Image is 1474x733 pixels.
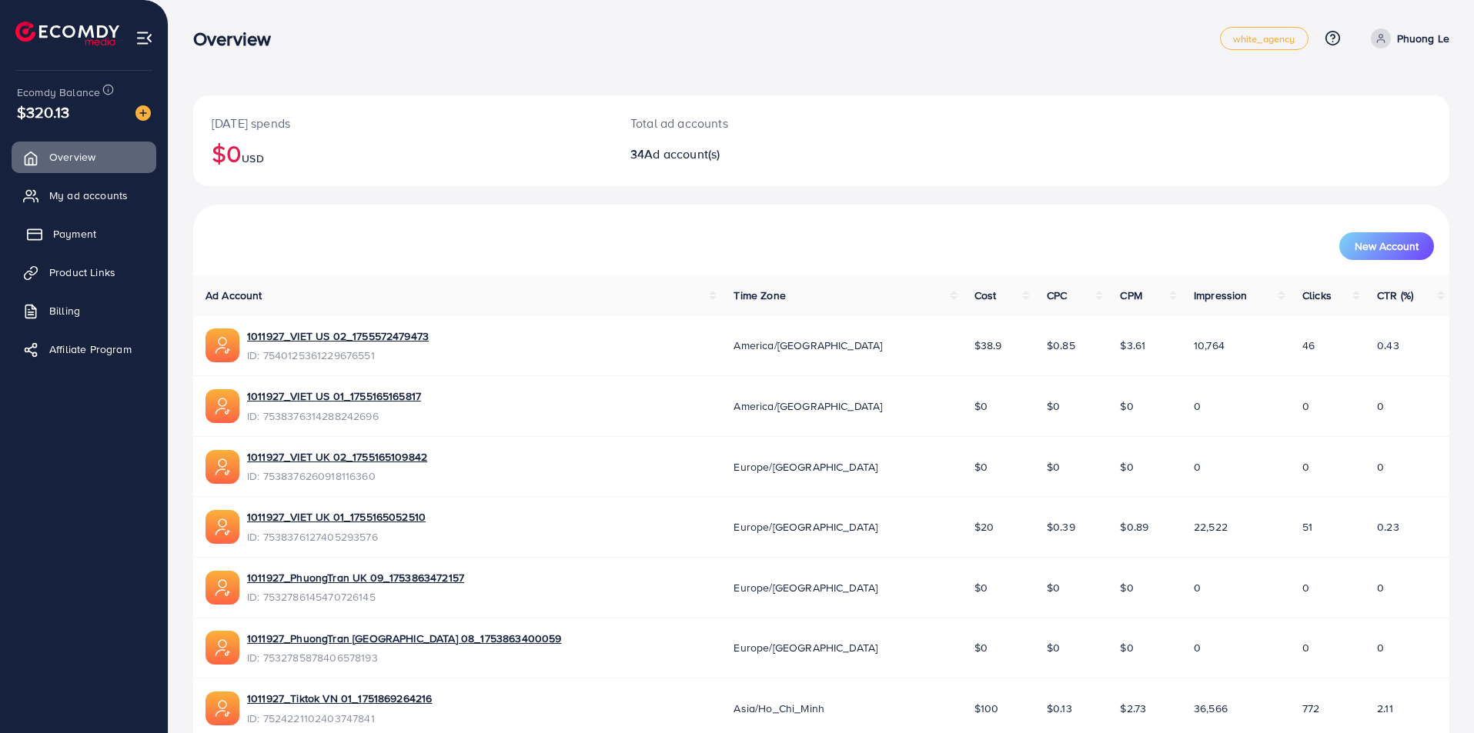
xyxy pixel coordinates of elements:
[1302,288,1332,303] span: Clicks
[630,114,907,132] p: Total ad accounts
[974,640,988,655] span: $0
[1047,338,1075,353] span: $0.85
[247,388,421,404] a: 1011927_VIET US 01_1755165165817
[1377,519,1399,535] span: 0.23
[734,338,882,353] span: America/[GEOGRAPHIC_DATA]
[1397,29,1449,48] p: Phuong Le
[1047,640,1060,655] span: $0
[974,701,999,716] span: $100
[247,509,426,525] a: 1011927_VIET UK 01_1755165052510
[974,398,988,414] span: $0
[1120,519,1148,535] span: $0.89
[15,22,119,45] img: logo
[49,342,132,357] span: Affiliate Program
[1365,28,1449,48] a: Phuong Le
[193,28,283,50] h3: Overview
[974,580,988,595] span: $0
[1302,398,1309,414] span: 0
[12,295,156,326] a: Billing
[1302,459,1309,475] span: 0
[1355,241,1419,252] span: New Account
[734,640,877,655] span: Europe/[GEOGRAPHIC_DATA]
[12,257,156,288] a: Product Links
[49,265,115,280] span: Product Links
[1377,459,1384,475] span: 0
[247,408,421,424] span: ID: 7538376314288242696
[206,450,239,484] img: ic-ads-acc.e4c84228.svg
[1302,338,1315,353] span: 46
[1194,459,1201,475] span: 0
[212,138,593,168] h2: $0
[630,147,907,162] h2: 34
[206,328,239,362] img: ic-ads-acc.e4c84228.svg
[247,691,432,706] a: 1011927_Tiktok VN 01_1751869264216
[1120,398,1133,414] span: $0
[734,459,877,475] span: Europe/[GEOGRAPHIC_DATA]
[1233,34,1295,44] span: white_agency
[1047,580,1060,595] span: $0
[135,105,151,121] img: image
[247,711,432,726] span: ID: 7524221102403747841
[1377,640,1384,655] span: 0
[1339,232,1434,260] button: New Account
[974,459,988,475] span: $0
[1377,398,1384,414] span: 0
[49,303,80,318] span: Billing
[1194,288,1248,303] span: Impression
[734,701,824,716] span: Asia/Ho_Chi_Minh
[644,145,720,162] span: Ad account(s)
[49,188,128,203] span: My ad accounts
[212,114,593,132] p: [DATE] spends
[1047,398,1060,414] span: $0
[247,348,429,363] span: ID: 7540125361229676551
[734,398,882,414] span: America/[GEOGRAPHIC_DATA]
[1377,338,1399,353] span: 0.43
[247,449,427,465] a: 1011927_VIET UK 02_1755165109842
[1120,459,1133,475] span: $0
[206,389,239,423] img: ic-ads-acc.e4c84228.svg
[1194,580,1201,595] span: 0
[1194,338,1225,353] span: 10,764
[1194,398,1201,414] span: 0
[12,142,156,172] a: Overview
[206,571,239,605] img: ic-ads-acc.e4c84228.svg
[1120,701,1146,716] span: $2.73
[1120,640,1133,655] span: $0
[12,334,156,365] a: Affiliate Program
[1047,701,1072,716] span: $0.13
[1120,580,1133,595] span: $0
[1120,288,1141,303] span: CPM
[1220,27,1309,50] a: white_agency
[247,650,561,665] span: ID: 7532785878406578193
[1047,288,1067,303] span: CPC
[206,691,239,725] img: ic-ads-acc.e4c84228.svg
[247,328,429,344] a: 1011927_VIET US 02_1755572479473
[734,519,877,535] span: Europe/[GEOGRAPHIC_DATA]
[206,631,239,665] img: ic-ads-acc.e4c84228.svg
[974,519,994,535] span: $20
[734,580,877,595] span: Europe/[GEOGRAPHIC_DATA]
[1377,580,1384,595] span: 0
[12,180,156,211] a: My ad accounts
[247,631,561,646] a: 1011927_PhuongTran [GEOGRAPHIC_DATA] 08_1753863400059
[247,468,427,484] span: ID: 7538376260918116360
[242,151,263,166] span: USD
[49,149,95,165] span: Overview
[17,85,100,100] span: Ecomdy Balance
[1302,640,1309,655] span: 0
[1047,519,1075,535] span: $0.39
[1194,701,1228,716] span: 36,566
[1302,580,1309,595] span: 0
[1377,701,1393,716] span: 2.11
[17,101,69,123] span: $320.13
[1302,519,1312,535] span: 51
[1194,519,1228,535] span: 22,522
[247,529,426,545] span: ID: 7538376127405293576
[53,226,96,242] span: Payment
[12,218,156,249] a: Payment
[206,510,239,544] img: ic-ads-acc.e4c84228.svg
[1120,338,1145,353] span: $3.61
[734,288,785,303] span: Time Zone
[206,288,262,303] span: Ad Account
[247,570,464,585] a: 1011927_PhuongTran UK 09_1753863472157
